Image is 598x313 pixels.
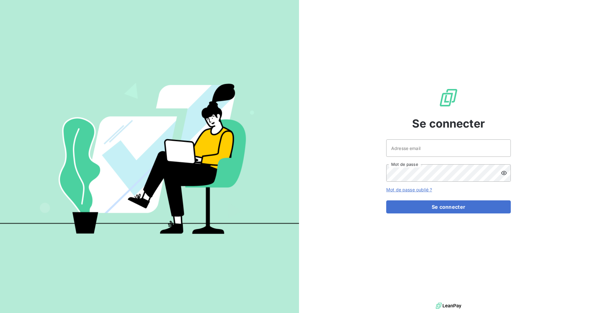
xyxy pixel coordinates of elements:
img: Logo LeanPay [439,88,458,108]
input: placeholder [386,139,511,157]
button: Se connecter [386,200,511,213]
span: Se connecter [412,115,485,132]
a: Mot de passe oublié ? [386,187,432,192]
img: logo [436,301,461,311]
